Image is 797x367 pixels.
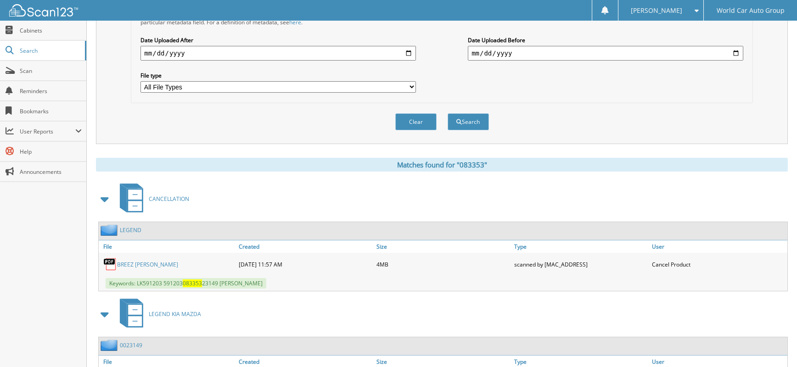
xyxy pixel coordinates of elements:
[236,240,374,253] a: Created
[114,181,189,217] a: CANCELLATION
[149,310,201,318] span: LEGEND KIA MAZDA
[106,278,266,289] span: Keywords: LK591203 591203 23149 [PERSON_NAME]
[101,339,120,351] img: folder2.png
[512,240,650,253] a: Type
[512,255,650,273] div: scanned by [MAC_ADDRESS]
[140,36,416,44] label: Date Uploaded After
[101,224,120,236] img: folder2.png
[20,148,82,156] span: Help
[468,46,743,61] input: end
[20,47,80,55] span: Search
[650,255,787,273] div: Cancel Product
[9,4,78,17] img: scan123-logo-white.svg
[99,240,236,253] a: File
[468,36,743,44] label: Date Uploaded Before
[448,113,489,130] button: Search
[20,168,82,176] span: Announcements
[20,87,82,95] span: Reminders
[374,240,512,253] a: Size
[20,107,82,115] span: Bookmarks
[120,341,142,349] a: 0023149
[120,226,141,234] a: LEGEND
[149,195,189,203] span: CANCELLATION
[114,296,201,332] a: LEGEND KIA MAZDA
[140,72,416,79] label: File type
[631,8,682,13] span: [PERSON_NAME]
[717,8,785,13] span: World Car Auto Group
[20,27,82,34] span: Cabinets
[395,113,437,130] button: Clear
[751,323,797,367] iframe: Chat Widget
[650,240,787,253] a: User
[20,128,75,135] span: User Reports
[236,255,374,273] div: [DATE] 11:57 AM
[374,255,512,273] div: 4MB
[103,257,117,271] img: PDF.png
[140,46,416,61] input: start
[20,67,82,75] span: Scan
[96,158,788,172] div: Matches found for "083353"
[183,279,202,287] span: 083353
[289,18,301,26] a: here
[117,261,178,268] a: BREEZ [PERSON_NAME]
